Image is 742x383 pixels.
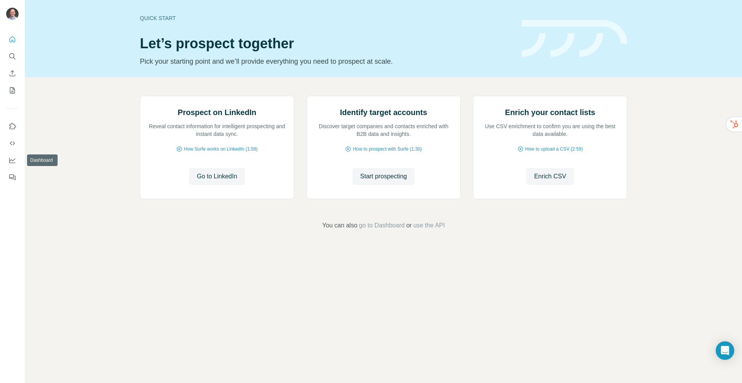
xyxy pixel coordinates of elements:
[6,66,19,80] button: Enrich CSV
[525,146,583,153] span: How to upload a CSV (2:59)
[6,170,19,184] button: Feedback
[359,221,405,230] button: go to Dashboard
[522,20,627,58] img: banner
[6,32,19,46] button: Quick start
[148,122,286,138] p: Reveal contact information for intelligent prospecting and instant data sync.
[6,136,19,150] button: Use Surfe API
[6,8,19,20] img: Avatar
[6,153,19,167] button: Dashboard
[189,168,245,185] button: Go to LinkedIn
[140,36,512,51] h1: Let’s prospect together
[6,119,19,133] button: Use Surfe on LinkedIn
[481,122,619,138] p: Use CSV enrichment to confirm you are using the best data available.
[6,83,19,97] button: My lists
[178,107,256,118] h2: Prospect on LinkedIn
[184,146,258,153] span: How Surfe works on LinkedIn (1:58)
[716,341,734,360] div: Open Intercom Messenger
[413,221,445,230] button: use the API
[315,122,453,138] p: Discover target companies and contacts enriched with B2B data and insights.
[526,168,574,185] button: Enrich CSV
[197,172,237,181] span: Go to LinkedIn
[534,172,566,181] span: Enrich CSV
[360,172,407,181] span: Start prospecting
[353,146,422,153] span: How to prospect with Surfe (1:30)
[406,221,412,230] span: or
[140,14,512,22] div: Quick start
[505,107,595,118] h2: Enrich your contact lists
[140,56,512,67] p: Pick your starting point and we’ll provide everything you need to prospect at scale.
[322,221,357,230] span: You can also
[352,168,415,185] button: Start prospecting
[340,107,427,118] h2: Identify target accounts
[6,49,19,63] button: Search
